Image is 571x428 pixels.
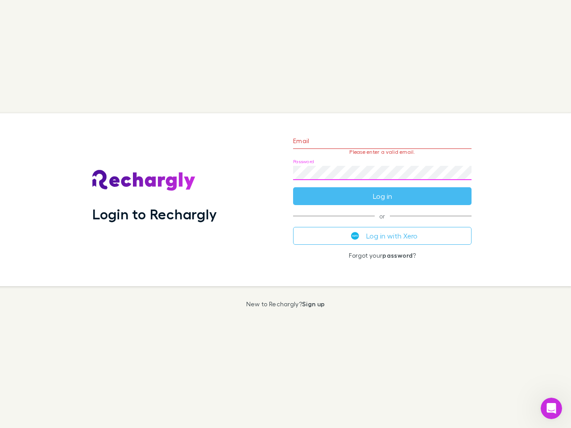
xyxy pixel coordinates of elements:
[541,398,562,419] iframe: Intercom live chat
[246,300,325,308] p: New to Rechargly?
[92,170,196,191] img: Rechargly's Logo
[293,158,314,165] label: Password
[351,232,359,240] img: Xero's logo
[293,227,472,245] button: Log in with Xero
[293,252,472,259] p: Forgot your ?
[302,300,325,308] a: Sign up
[382,251,413,259] a: password
[293,187,472,205] button: Log in
[92,206,217,222] h1: Login to Rechargly
[293,149,472,155] p: Please enter a valid email.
